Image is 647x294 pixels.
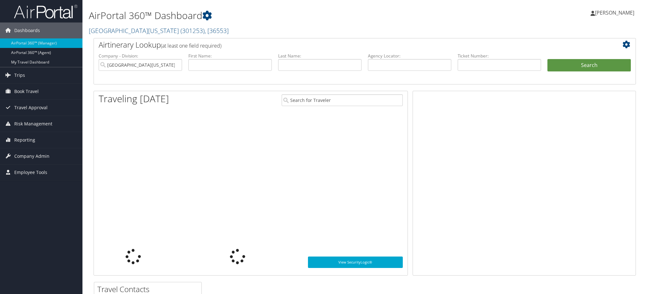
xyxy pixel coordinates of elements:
span: Dashboards [14,23,40,38]
label: Company - Division: [99,53,182,59]
span: (at least one field required) [161,42,221,49]
label: Ticket Number: [458,53,541,59]
span: Trips [14,67,25,83]
span: Employee Tools [14,164,47,180]
button: Search [547,59,631,72]
a: [PERSON_NAME] [591,3,641,22]
span: ( 301253 ) [180,26,205,35]
span: [PERSON_NAME] [595,9,634,16]
h2: Airtinerary Lookup [99,39,586,50]
input: Search for Traveler [282,94,403,106]
span: , [ 36553 ] [205,26,229,35]
span: Company Admin [14,148,49,164]
span: Risk Management [14,116,52,132]
label: Last Name: [278,53,362,59]
label: Agency Locator: [368,53,451,59]
h1: Traveling [DATE] [99,92,169,105]
span: Reporting [14,132,35,148]
span: Travel Approval [14,100,48,116]
h1: AirPortal 360™ Dashboard [89,9,457,22]
a: View SecurityLogic® [308,257,403,268]
label: First Name: [188,53,272,59]
img: airportal-logo.png [14,4,77,19]
span: Book Travel [14,84,39,99]
a: [GEOGRAPHIC_DATA][US_STATE] [89,26,229,35]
